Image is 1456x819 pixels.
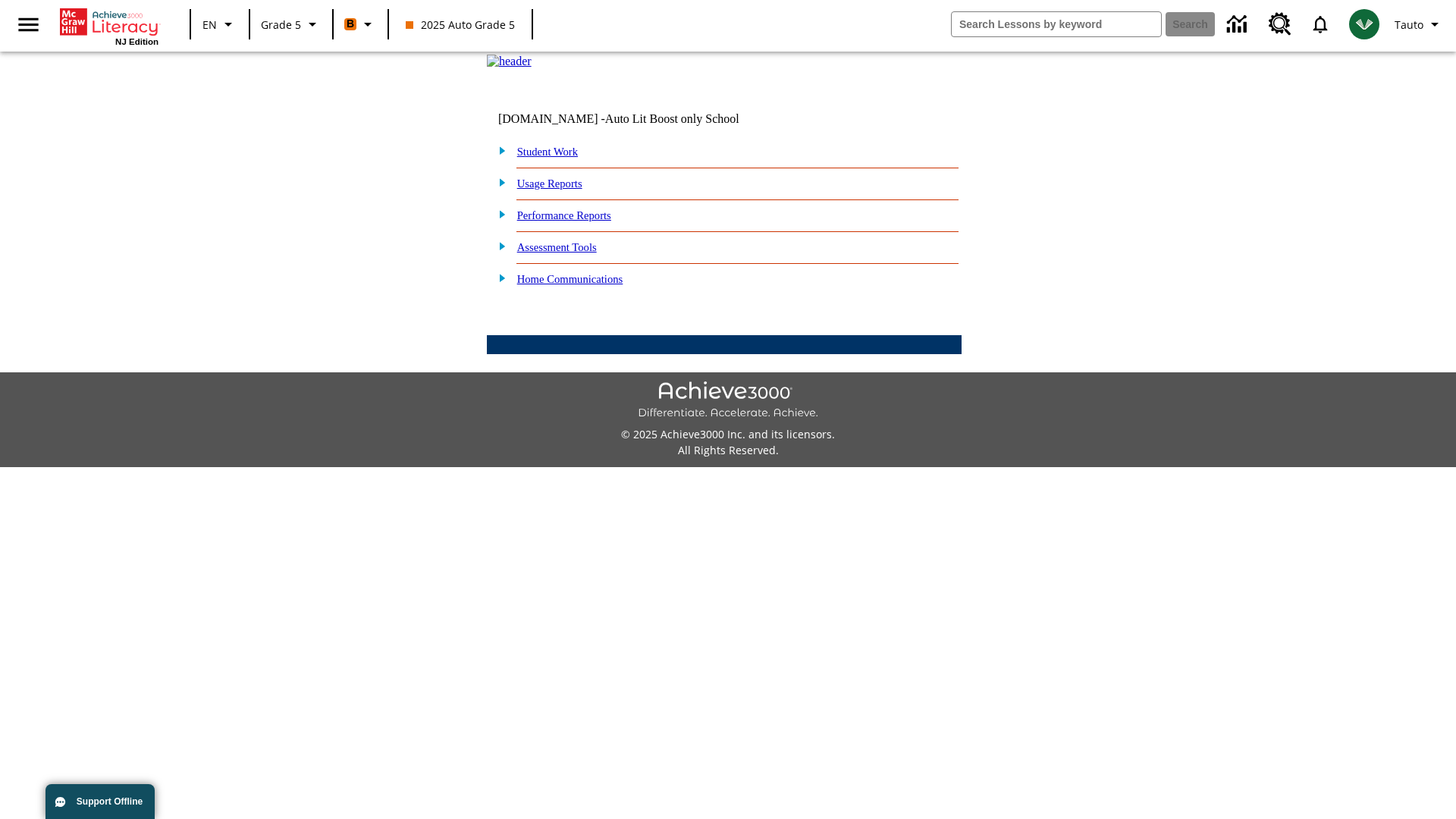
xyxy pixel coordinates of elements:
button: Open side menu [6,2,51,47]
a: Data Center [1218,4,1260,45]
img: plus.gif [491,143,507,157]
span: EN [202,17,217,33]
span: B [347,14,354,33]
img: plus.gif [491,239,507,253]
button: Boost Class color is orange. Change class color [338,11,383,38]
span: Grade 5 [261,17,301,33]
td: [DOMAIN_NAME] - [498,112,777,126]
input: search field [952,12,1161,36]
a: Resource Center, Will open in new tab [1260,4,1301,45]
a: Home Communications [517,273,623,285]
span: NJ Edition [115,37,158,46]
span: Support Offline [77,796,143,807]
div: Home [60,5,158,46]
img: avatar image [1349,9,1379,39]
img: Achieve3000 Differentiate Accelerate Achieve [638,381,818,420]
span: Tauto [1395,17,1423,33]
button: Select a new avatar [1340,5,1389,44]
button: Support Offline [45,784,155,819]
nobr: Auto Lit Boost only School [605,112,739,125]
button: Profile/Settings [1389,11,1450,38]
a: Assessment Tools [517,241,597,253]
button: Language: EN, Select a language [196,11,244,38]
img: header [487,55,532,68]
img: plus.gif [491,271,507,284]
a: Performance Reports [517,209,611,221]
img: plus.gif [491,175,507,189]
a: Usage Reports [517,177,582,190]
span: 2025 Auto Grade 5 [406,17,515,33]
a: Notifications [1301,5,1340,44]
button: Grade: Grade 5, Select a grade [255,11,328,38]
img: plus.gif [491,207,507,221]
a: Student Work [517,146,578,158]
